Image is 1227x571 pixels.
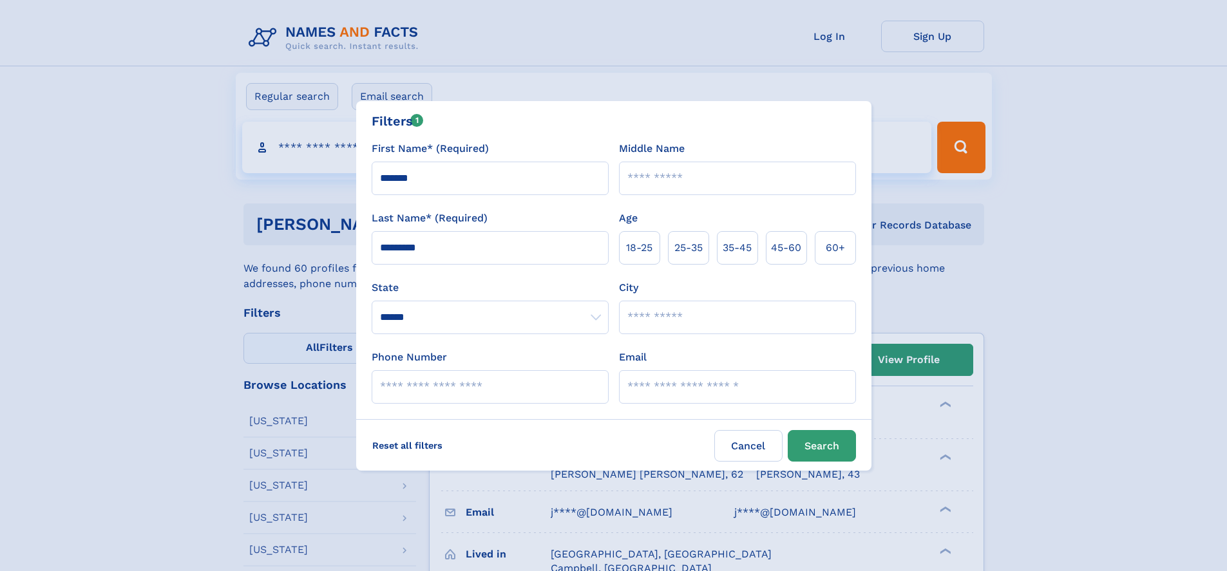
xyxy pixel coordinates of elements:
label: First Name* (Required) [372,141,489,156]
span: 60+ [826,240,845,256]
span: 35‑45 [723,240,752,256]
label: Reset all filters [364,430,451,461]
label: State [372,280,609,295]
label: Middle Name [619,141,685,156]
label: Last Name* (Required) [372,211,488,226]
span: 45‑60 [771,240,801,256]
label: Cancel [714,430,783,462]
span: 25‑35 [674,240,703,256]
label: Phone Number [372,350,447,365]
label: Email [619,350,647,365]
button: Search [788,430,856,462]
div: Filters [372,111,424,131]
label: Age [619,211,638,226]
label: City [619,280,638,295]
span: 18‑25 [626,240,652,256]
